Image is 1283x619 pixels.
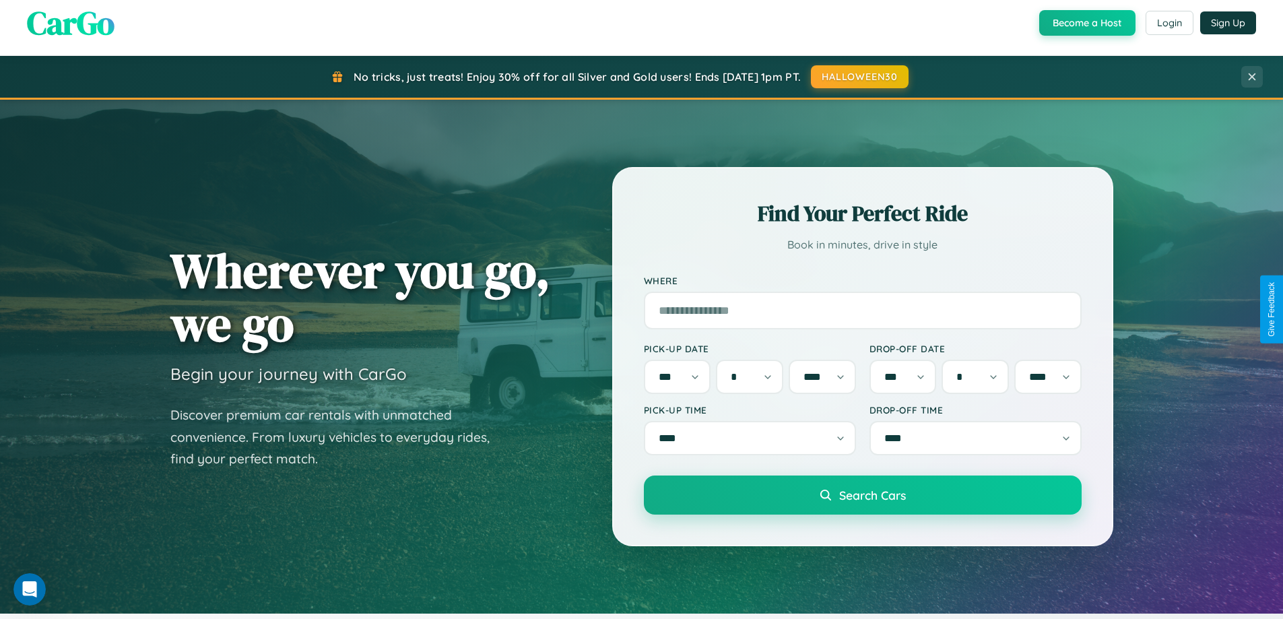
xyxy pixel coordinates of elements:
div: Give Feedback [1267,282,1276,337]
button: Sign Up [1200,11,1256,34]
label: Drop-off Time [869,404,1082,416]
p: Book in minutes, drive in style [644,235,1082,255]
button: Become a Host [1039,10,1136,36]
iframe: Intercom live chat [13,573,46,606]
span: No tricks, just treats! Enjoy 30% off for all Silver and Gold users! Ends [DATE] 1pm PT. [354,70,801,84]
h3: Begin your journey with CarGo [170,364,407,384]
label: Pick-up Date [644,343,856,354]
button: Login [1146,11,1193,35]
h2: Find Your Perfect Ride [644,199,1082,228]
span: CarGo [27,1,114,45]
h1: Wherever you go, we go [170,244,550,350]
span: Search Cars [839,488,906,502]
button: Search Cars [644,476,1082,515]
label: Drop-off Date [869,343,1082,354]
label: Pick-up Time [644,404,856,416]
label: Where [644,275,1082,286]
button: HALLOWEEN30 [811,65,909,88]
p: Discover premium car rentals with unmatched convenience. From luxury vehicles to everyday rides, ... [170,404,507,470]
